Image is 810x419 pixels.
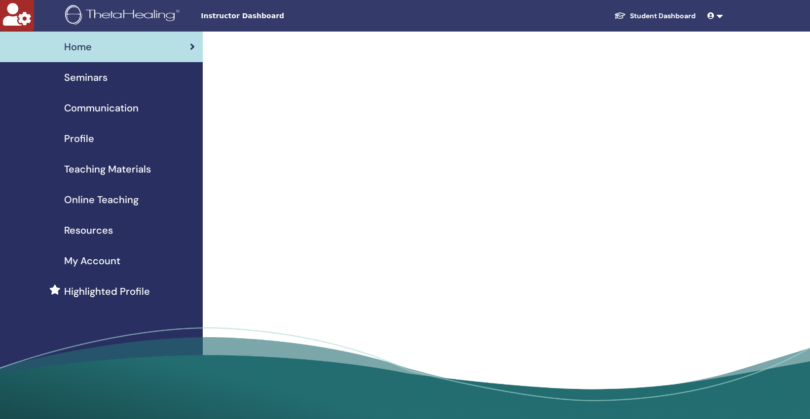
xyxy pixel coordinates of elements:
[64,39,92,54] span: Home
[201,11,349,21] span: Instructor Dashboard
[65,5,183,27] img: logo.png
[606,7,703,25] a: Student Dashboard
[64,192,139,207] span: Online Teaching
[64,70,108,85] span: Seminars
[64,131,94,146] span: Profile
[614,11,626,20] img: graduation-cap-white.svg
[64,253,120,268] span: My Account
[64,162,151,176] span: Teaching Materials
[64,284,150,299] span: Highlighted Profile
[64,101,139,115] span: Communication
[64,223,113,238] span: Resources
